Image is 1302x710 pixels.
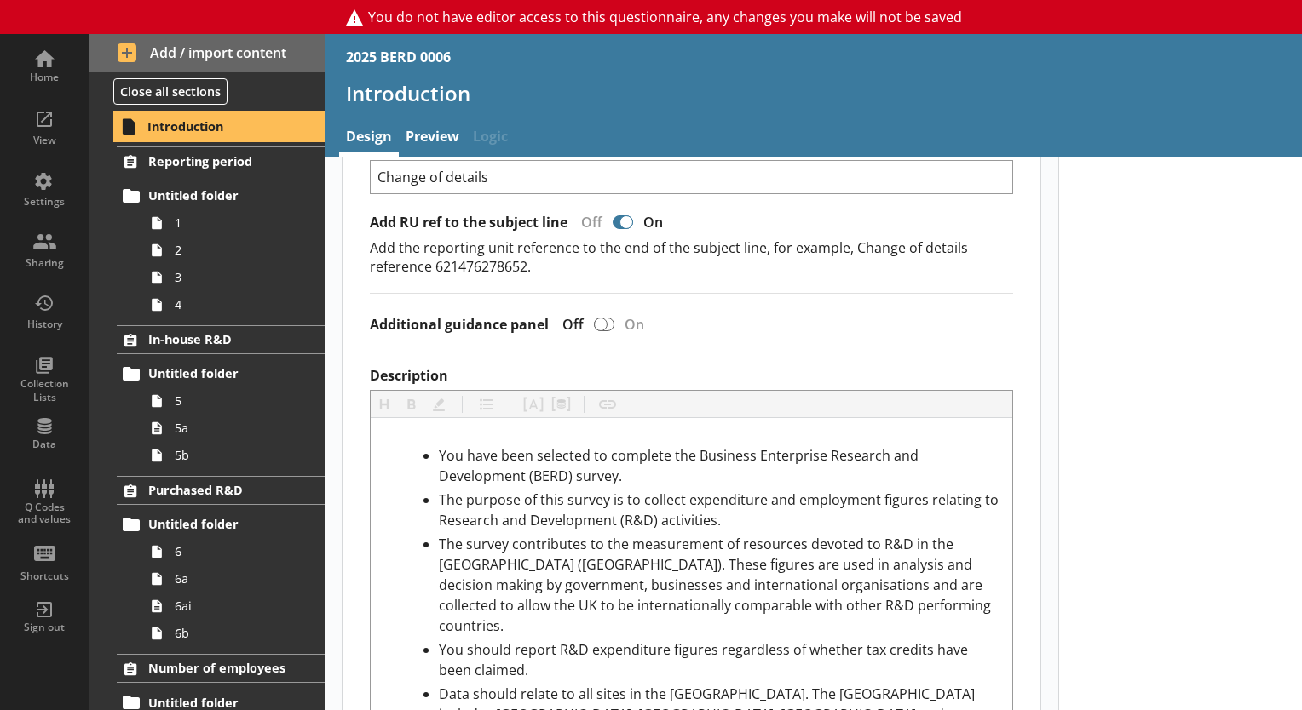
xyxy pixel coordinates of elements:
div: Sign out [14,621,74,634]
button: Add / import content [89,34,325,72]
div: Collection Lists [14,377,74,404]
li: Untitled folder66a6ai6b [124,511,325,647]
a: 4 [143,291,325,318]
label: Add RU ref to the subject line [370,214,567,232]
a: Design [339,120,399,157]
button: Close all sections [113,78,228,105]
div: Home [14,71,74,84]
span: Add / import content [118,43,297,62]
span: Untitled folder [148,365,296,381]
div: Off [567,213,609,232]
span: You should report R&D expenditure figures regardless of whether tax credits have been claimed. [439,640,971,679]
a: Purchased R&D [117,476,325,505]
span: Introduction [147,118,296,135]
div: On [618,315,658,334]
span: The survey contributes to the measurement of resources devoted to R&D in the [GEOGRAPHIC_DATA] ([... [439,535,994,635]
a: Number of employees [117,654,325,683]
li: In-house R&DUntitled folder55a5b [89,325,325,469]
a: 5a [143,415,325,442]
div: Off [549,315,591,334]
a: Reporting period [117,146,325,175]
a: Untitled folder [117,182,325,209]
a: Preview [399,120,466,157]
div: Settings [14,195,74,209]
a: 5b [143,442,325,469]
a: 6b [143,620,325,647]
span: 6 [175,543,302,559]
span: 5 [175,392,302,409]
div: On [637,213,677,232]
span: 6b [175,625,302,641]
a: 6 [143,538,325,565]
div: 2025 BERD 0006 [346,48,451,66]
span: Purchased R&D [148,482,296,498]
label: Description [370,367,1013,385]
li: Reporting periodUntitled folder1234 [89,146,325,318]
span: Reporting period [148,153,296,169]
span: 6ai [175,598,302,614]
div: Shortcuts [14,570,74,583]
a: 6ai [143,593,325,620]
div: View [14,134,74,147]
div: History [14,318,74,331]
a: Untitled folder [117,511,325,538]
li: Untitled folder55a5b [124,360,325,469]
span: 3 [175,269,302,285]
span: 1 [175,215,302,231]
a: 6a [143,565,325,593]
span: Untitled folder [148,187,296,203]
a: Untitled folder [117,360,325,387]
div: Sharing [14,256,74,270]
span: 2 [175,242,302,258]
p: Add the reporting unit reference to the end of the subject line, for example, Change of details r... [370,238,1013,276]
span: 5b [175,447,302,463]
span: Untitled folder [148,516,296,532]
h1: Introduction [346,80,1282,106]
a: 5 [143,387,325,415]
span: 4 [175,296,302,312]
a: 1 [143,209,325,237]
span: In-house R&D [148,331,296,347]
span: Logic [466,120,515,157]
span: 6a [175,570,302,587]
span: Number of employees [148,660,296,676]
a: 2 [143,237,325,264]
span: The purpose of this survey is to collect expenditure and employment figures relating to Research ... [439,490,1002,530]
a: 3 [143,264,325,291]
span: You have been selected to complete the Business Enterprise Research and Development (BERD) survey. [439,446,922,485]
a: Introduction [116,112,325,140]
span: 5a [175,420,302,436]
a: In-house R&D [117,325,325,354]
li: Purchased R&DUntitled folder66a6ai6b [89,476,325,647]
label: Additional guidance panel [370,316,549,334]
div: Q Codes and values [14,501,74,526]
div: Data [14,438,74,451]
li: Untitled folder1234 [124,182,325,318]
